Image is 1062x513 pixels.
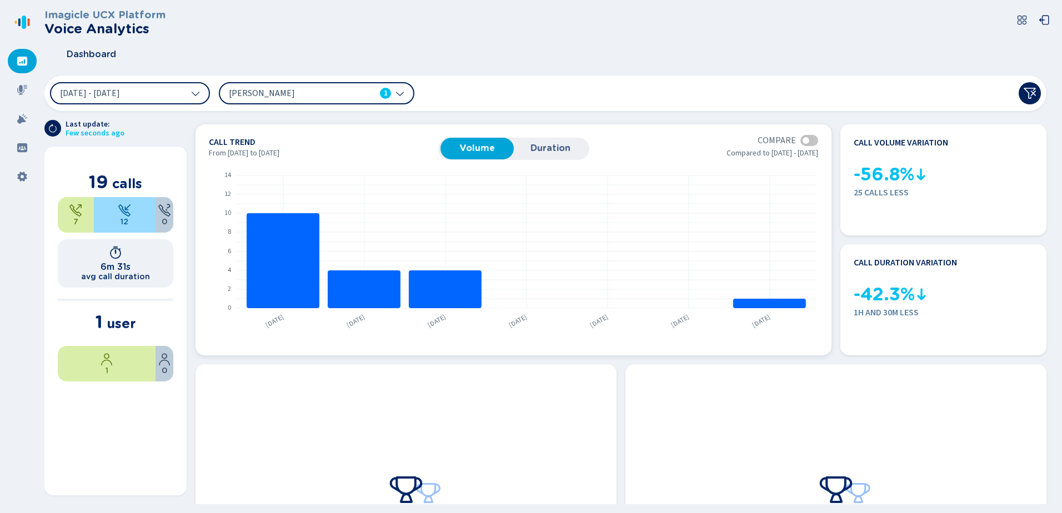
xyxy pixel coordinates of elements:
[750,312,772,330] text: [DATE]
[854,284,915,305] span: -42.3%
[191,89,200,98] svg: chevron-down
[81,272,150,281] h2: avg call duration
[67,49,116,59] span: Dashboard
[914,168,928,181] svg: kpi-down
[669,312,691,330] text: [DATE]
[121,217,128,226] span: 12
[229,87,357,99] span: [PERSON_NAME]
[94,197,156,233] div: 63.16%
[514,138,587,159] button: Duration
[854,164,914,185] span: -56.8%
[17,113,28,124] svg: alarm-filled
[384,88,388,99] span: 1
[345,312,367,330] text: [DATE]
[224,170,231,180] text: 14
[228,265,231,275] text: 4
[17,84,28,95] svg: mic-fill
[156,197,173,233] div: 0%
[58,346,156,381] div: 100%
[854,188,1033,198] span: 25 calls less
[69,204,82,217] svg: telephone-outbound
[228,247,231,256] text: 6
[66,129,124,138] span: Few seconds ago
[758,135,796,145] span: Compare
[727,149,818,158] span: Compared to [DATE] - [DATE]
[66,120,124,129] span: Last update:
[112,175,142,192] span: calls
[854,258,957,268] h4: Call duration variation
[106,366,108,375] span: 1
[1023,87,1036,100] svg: funnel-disabled
[426,312,448,330] text: [DATE]
[107,315,136,331] span: user
[8,135,37,160] div: Groups
[44,21,166,37] h2: Voice Analytics
[44,9,166,21] h3: Imagicle UCX Platform
[118,204,131,217] svg: telephone-inbound
[440,138,514,159] button: Volume
[507,312,529,330] text: [DATE]
[17,142,28,153] svg: groups-filled
[60,89,120,98] span: [DATE] - [DATE]
[209,138,438,147] h4: Call trend
[96,311,103,333] span: 1
[101,261,131,272] h1: 6m 31s
[17,56,28,67] svg: dashboard-filled
[519,143,582,153] span: Duration
[446,143,508,153] span: Volume
[854,308,1033,318] span: 1h and 30m less
[8,78,37,102] div: Recordings
[109,246,122,259] svg: timer
[224,208,231,218] text: 10
[48,124,57,133] svg: arrow-clockwise
[100,353,113,366] svg: user-profile
[209,149,279,158] span: From [DATE] to [DATE]
[50,82,210,104] button: [DATE] - [DATE]
[158,353,171,366] svg: user-profile
[89,171,108,193] span: 19
[228,303,231,313] text: 0
[73,217,78,226] span: 7
[8,49,37,73] div: Dashboard
[264,312,285,330] text: [DATE]
[1019,82,1041,104] button: Clear filters
[228,284,231,294] text: 2
[162,366,167,375] span: 0
[158,204,171,217] svg: unknown-call
[224,189,231,199] text: 12
[162,217,167,226] span: 0
[58,197,94,233] div: 36.84%
[854,138,948,148] h4: Call volume variation
[8,164,37,189] div: Settings
[395,89,404,98] svg: chevron-down
[228,227,231,237] text: 8
[915,288,928,301] svg: kpi-down
[8,107,37,131] div: Alarms
[156,346,173,381] div: 0%
[588,312,610,330] text: [DATE]
[1039,14,1050,26] svg: box-arrow-left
